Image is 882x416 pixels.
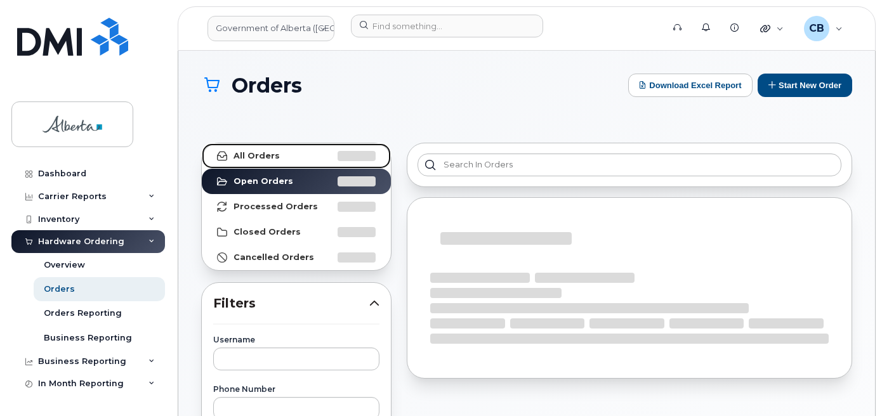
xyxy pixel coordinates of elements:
[234,227,301,237] strong: Closed Orders
[758,74,852,97] button: Start New Order
[202,219,391,245] a: Closed Orders
[202,143,391,169] a: All Orders
[202,169,391,194] a: Open Orders
[234,252,314,263] strong: Cancelled Orders
[234,202,318,212] strong: Processed Orders
[213,294,369,313] span: Filters
[202,194,391,219] a: Processed Orders
[234,151,280,161] strong: All Orders
[234,176,293,186] strong: Open Orders
[202,245,391,270] a: Cancelled Orders
[418,153,841,176] input: Search in orders
[628,74,753,97] button: Download Excel Report
[232,74,302,96] span: Orders
[213,386,379,393] label: Phone Number
[213,336,379,344] label: Username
